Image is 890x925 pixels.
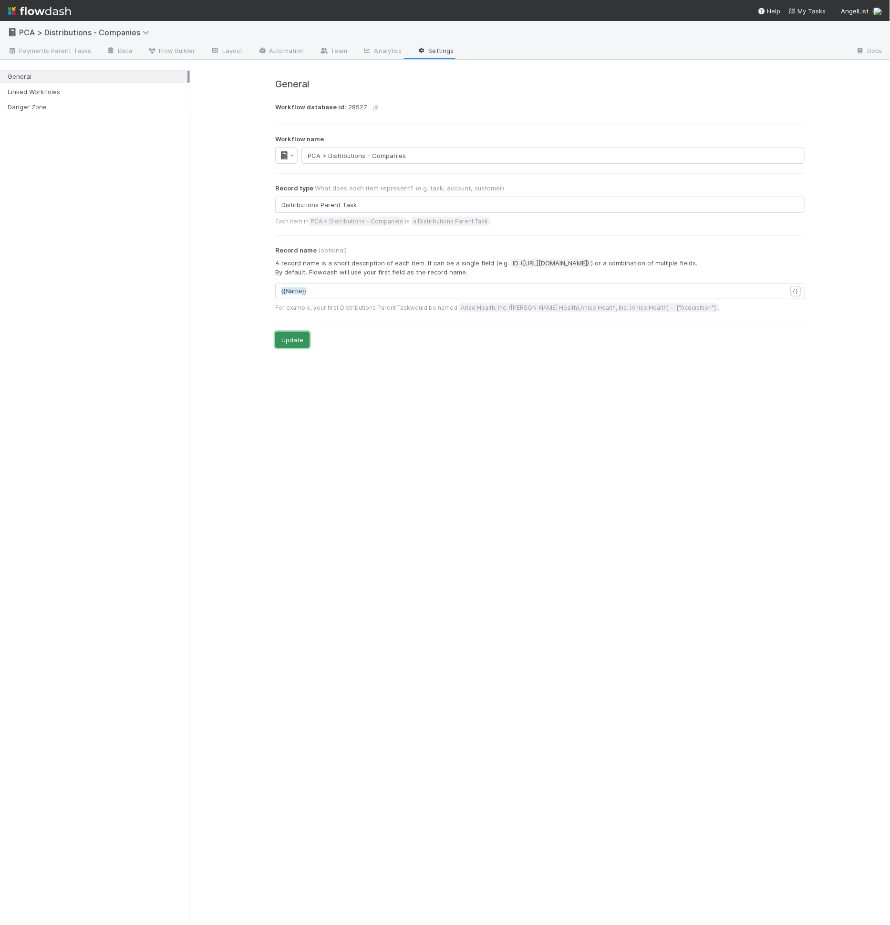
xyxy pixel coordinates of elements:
span: 28527 [275,101,385,115]
span: AngelList [841,7,869,15]
label: Record name [275,246,347,255]
span: What does each item represent? (e.g. task, account, customer) [315,184,504,192]
a: My Tasks [788,6,826,16]
span: My Tasks [788,7,826,15]
img: avatar_8e0a024e-b700-4f9f-aecf-6f1e79dccd3c.png [873,7,882,16]
span: PCA > Distributions - Companies [309,217,405,226]
a: Docs [849,44,890,59]
span: 📓 [279,151,289,159]
a: Flow Builder [140,44,203,59]
button: { } [791,286,801,296]
span: Arise Health, Inc. ([PERSON_NAME] Health),Anise Health, Inc. (Anise Health) — ["Acquisition"] [459,303,718,312]
a: Analytics [355,44,410,59]
div: General [8,71,187,83]
img: logo-inverted-e16ddd16eac7371096b0.svg [8,3,71,19]
div: Linked Workflows [8,86,187,98]
h4: General [275,79,805,90]
a: Automation [250,44,311,59]
input: task [275,197,805,213]
span: 📓 [8,28,17,36]
span: Payments Parent Tasks [8,46,91,55]
a: Team [311,44,355,59]
div: Help [758,6,781,16]
a: 📓 [275,147,298,164]
span: a Distributions Parent Task [411,217,490,226]
span: Workflow database id: [275,104,346,111]
a: Layout [203,44,250,59]
p: A record name is a short description of each item. It can be a single field (e.g. ) or a combinat... [275,259,805,277]
span: PCA > Distributions - Companies [19,28,154,37]
span: {{Name}} [281,287,306,294]
p: For example, your first Distributions Parent Task would be named . [275,303,805,312]
div: Danger Zone [8,101,187,113]
p: Each item in is . [275,217,805,226]
span: ID ([URL][DOMAIN_NAME]) [511,259,591,268]
button: Update [275,332,310,348]
label: Record type [275,184,504,193]
span: (optional) [318,246,347,254]
label: Workflow name [275,135,324,144]
a: Settings [410,44,462,59]
span: Flow Builder [148,46,196,55]
a: Data [99,44,140,59]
